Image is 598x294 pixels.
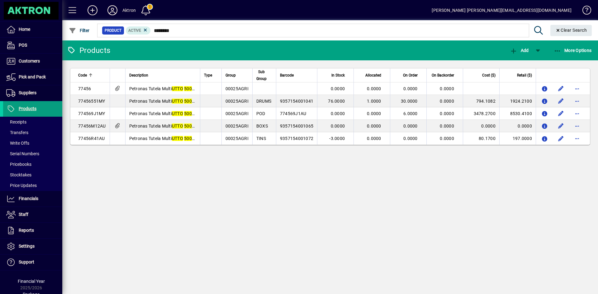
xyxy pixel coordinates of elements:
[328,99,345,104] span: 76.0000
[83,5,102,16] button: Add
[463,107,499,120] td: 3478.2700
[3,180,62,191] a: Price Updates
[440,136,454,141] span: 0.0000
[367,86,381,91] span: 0.0000
[3,85,62,101] a: Suppliers
[129,99,219,104] span: Petronas Tutela Multi 10W-30 209L
[329,136,345,141] span: -3.0000
[499,132,536,145] td: 197.0000
[102,5,122,16] button: Profile
[129,86,207,91] span: Petronas Tutela Multi 10W-30
[256,99,271,104] span: DRUMS
[3,223,62,238] a: Reports
[463,120,499,132] td: 0.0000
[403,111,418,116] span: 6.0000
[184,86,192,91] em: 500
[365,72,381,79] span: Allocated
[3,170,62,180] a: Stocktakes
[463,95,499,107] td: 794.1082
[6,162,31,167] span: Pricebooks
[3,207,62,222] a: Staff
[256,136,266,141] span: TINS
[225,111,249,116] span: 00025AGRI
[3,138,62,148] a: Write Offs
[572,121,582,131] button: More options
[280,111,306,116] span: 774569J1AU
[6,130,28,135] span: Transfers
[556,96,566,106] button: Edit
[6,141,29,146] span: Write Offs
[3,69,62,85] a: Pick and Pack
[3,117,62,127] a: Receipts
[556,121,566,131] button: Edit
[403,136,418,141] span: 0.0000
[3,148,62,159] a: Serial Numbers
[403,72,418,79] span: On Order
[204,72,218,79] div: Type
[331,124,345,128] span: 0.0000
[3,22,62,37] a: Home
[280,72,294,79] span: Barcode
[19,212,28,217] span: Staff
[67,25,91,36] button: Filter
[78,124,106,128] span: 77456M12AU
[18,279,45,284] span: Financial Year
[3,54,62,69] a: Customers
[552,45,593,56] button: More Options
[19,259,34,264] span: Support
[6,183,37,188] span: Price Updates
[440,99,454,104] span: 0.0000
[3,191,62,207] a: Financials
[172,124,183,128] em: UTTO
[19,74,46,79] span: Pick and Pack
[6,172,31,177] span: Stocktakes
[280,124,313,128] span: 9357154001065
[78,111,105,116] span: 774569J1MY
[256,68,272,82] div: Sub Group
[78,72,106,79] div: Code
[19,196,38,201] span: Financials
[572,84,582,94] button: More options
[367,136,381,141] span: 0.0000
[440,111,454,116] span: 0.0000
[556,109,566,119] button: Edit
[129,111,221,116] span: Petronas Tutela Multi 10W-30 1000L
[401,99,418,104] span: 30.0000
[129,136,216,141] span: Petronas Tutela Multi 10W-30 20L
[172,99,183,104] em: UTTO
[19,90,36,95] span: Suppliers
[225,72,249,79] div: Group
[225,86,249,91] span: 00025AGRI
[225,124,249,128] span: 00025AGRI
[3,159,62,170] a: Pricebooks
[128,28,141,33] span: Active
[19,228,34,233] span: Reports
[499,107,536,120] td: 8530.4100
[105,27,121,34] span: Product
[3,38,62,53] a: POS
[67,45,110,55] div: Products
[508,45,530,56] button: Add
[129,72,196,79] div: Description
[463,132,499,145] td: 80.1700
[482,72,496,79] span: Cost ($)
[403,124,418,128] span: 0.0000
[3,239,62,254] a: Settings
[554,48,592,53] span: More Options
[69,28,90,33] span: Filter
[440,124,454,128] span: 0.0000
[280,99,313,104] span: 9357154001041
[172,136,183,141] em: UTTO
[184,136,192,141] em: 500
[19,27,30,32] span: Home
[550,25,592,36] button: Clear
[6,119,26,124] span: Receipts
[78,86,91,91] span: 77456
[578,1,590,21] a: Knowledge Base
[394,72,423,79] div: On Order
[331,86,345,91] span: 0.0000
[225,136,249,141] span: 00025AGRI
[19,58,40,63] span: Customers
[430,72,460,79] div: On Backorder
[572,133,582,143] button: More options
